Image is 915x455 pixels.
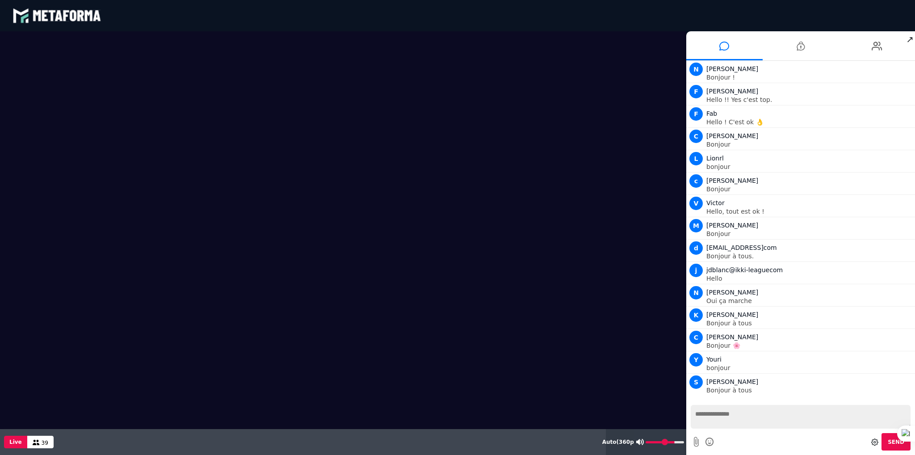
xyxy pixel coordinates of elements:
[905,31,915,47] span: ↗
[689,107,703,121] span: F
[689,219,703,232] span: M
[689,286,703,299] span: N
[689,130,703,143] span: C
[706,298,913,304] p: Oui ça marche
[689,152,703,165] span: L
[689,174,703,188] span: c
[689,264,703,277] span: j
[706,311,758,318] span: [PERSON_NAME]
[706,289,758,296] span: [PERSON_NAME]
[706,365,913,371] p: bonjour
[689,63,703,76] span: N
[706,253,913,259] p: Bonjour à tous.
[706,97,913,103] p: Hello !! Yes c'est top.
[706,208,913,215] p: Hello, tout est ok !
[888,439,904,445] span: Send
[706,333,758,341] span: [PERSON_NAME]
[706,119,913,125] p: Hello ! C'est ok 👌
[689,85,703,98] span: F
[602,439,636,445] span: Auto ( 360 p)
[706,132,758,139] span: [PERSON_NAME]
[706,387,913,393] p: Bonjour à tous
[706,177,758,184] span: [PERSON_NAME]
[689,353,703,367] span: Y
[689,331,703,344] span: C
[706,199,725,206] span: Victor
[706,74,913,80] p: Bonjour !
[706,342,913,349] p: Bonjour 🌸
[706,88,758,95] span: [PERSON_NAME]
[706,231,913,237] p: Bonjour
[706,378,758,385] span: [PERSON_NAME]
[706,65,758,72] span: [PERSON_NAME]
[706,186,913,192] p: Bonjour
[4,436,27,448] button: Live
[706,164,913,170] p: bonjour
[706,275,913,282] p: Hello
[881,433,911,451] button: Send
[706,320,913,326] p: Bonjour à tous
[42,440,48,446] span: 39
[600,429,638,455] button: Auto(360p)
[689,197,703,210] span: V
[689,241,703,255] span: d
[706,141,913,147] p: Bonjour
[689,375,703,389] span: S
[706,266,783,274] span: jdblanc@ikki-leaguecom
[706,155,724,162] span: Lionrl
[689,308,703,322] span: K
[706,244,777,251] span: [EMAIL_ADDRESS]com
[706,222,758,229] span: [PERSON_NAME]
[706,110,717,117] span: Fab
[706,356,722,363] span: Youri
